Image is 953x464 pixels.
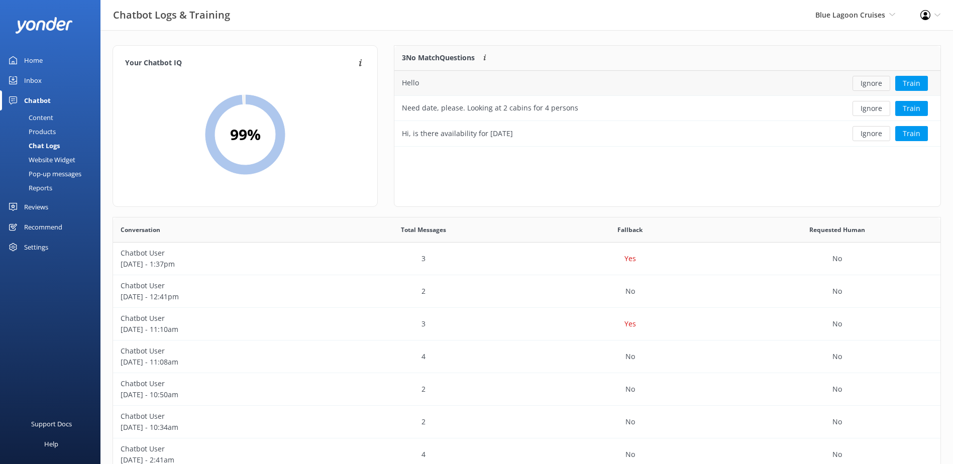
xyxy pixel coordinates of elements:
p: Yes [624,253,636,264]
p: [DATE] - 11:10am [121,324,312,335]
a: Content [6,110,100,125]
div: Help [44,434,58,454]
p: No [832,384,842,395]
p: 2 [421,384,426,395]
div: Reviews [24,197,48,217]
span: Requested Human [809,225,865,235]
p: No [625,416,635,427]
button: Train [895,101,928,116]
a: Pop-up messages [6,167,100,181]
p: No [832,286,842,297]
p: [DATE] - 1:37pm [121,259,312,270]
div: row [394,96,940,121]
p: Chatbot User [121,378,312,389]
p: Chatbot User [121,411,312,422]
p: Chatbot User [121,443,312,454]
span: Conversation [121,225,160,235]
div: Settings [24,237,48,257]
div: Chatbot [24,90,51,110]
div: Hi, is there availability for [DATE] [402,128,513,139]
a: Chat Logs [6,139,100,153]
button: Ignore [853,101,890,116]
p: 3 No Match Questions [402,52,475,63]
div: Website Widget [6,153,75,167]
div: row [113,340,940,373]
div: row [394,71,940,96]
div: row [394,121,940,146]
div: Chat Logs [6,139,60,153]
div: row [113,308,940,340]
p: [DATE] - 12:41pm [121,291,312,302]
span: Fallback [617,225,643,235]
p: Chatbot User [121,345,312,357]
span: Blue Lagoon Cruises [815,10,885,20]
p: 4 [421,351,426,362]
div: row [113,243,940,275]
div: Recommend [24,217,62,237]
button: Train [895,76,928,91]
div: Reports [6,181,52,195]
div: row [113,275,940,308]
p: No [625,449,635,460]
p: No [832,351,842,362]
p: No [832,253,842,264]
a: Reports [6,181,100,195]
div: Hello [402,77,419,88]
p: 2 [421,286,426,297]
h3: Chatbot Logs & Training [113,7,230,23]
div: Products [6,125,56,139]
p: No [625,286,635,297]
p: Chatbot User [121,248,312,259]
div: grid [394,71,940,146]
div: Home [24,50,43,70]
h4: Your Chatbot IQ [125,58,356,69]
p: [DATE] - 11:08am [121,357,312,368]
div: Inbox [24,70,42,90]
p: 4 [421,449,426,460]
h2: 99 % [230,123,261,147]
button: Train [895,126,928,141]
div: row [113,373,940,406]
div: Content [6,110,53,125]
a: Products [6,125,100,139]
img: yonder-white-logo.png [15,17,73,34]
p: Chatbot User [121,280,312,291]
p: No [832,318,842,329]
p: 2 [421,416,426,427]
a: Website Widget [6,153,100,167]
p: No [625,384,635,395]
p: No [625,351,635,362]
p: No [832,449,842,460]
p: 3 [421,253,426,264]
p: Chatbot User [121,313,312,324]
div: Pop-up messages [6,167,81,181]
p: No [832,416,842,427]
div: Support Docs [31,414,72,434]
span: Total Messages [401,225,446,235]
button: Ignore [853,126,890,141]
div: Need date, please. Looking at 2 cabins for 4 persons [402,102,578,113]
p: Yes [624,318,636,329]
p: [DATE] - 10:34am [121,422,312,433]
button: Ignore [853,76,890,91]
p: 3 [421,318,426,329]
div: row [113,406,940,438]
p: [DATE] - 10:50am [121,389,312,400]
